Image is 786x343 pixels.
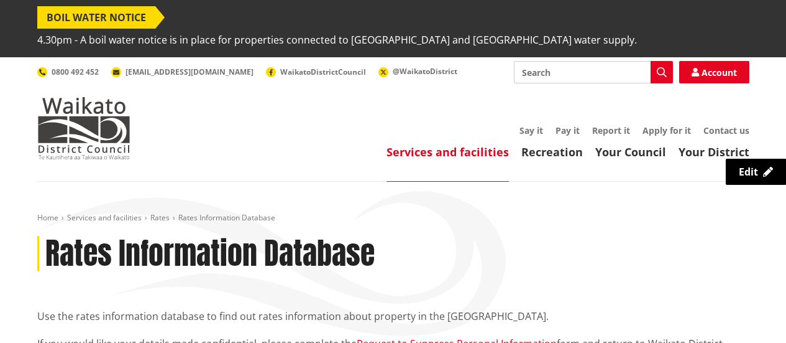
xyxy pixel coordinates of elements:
[37,29,637,51] span: 4.30pm - A boil water notice is in place for properties connected to [GEOGRAPHIC_DATA] and [GEOGR...
[555,125,580,136] a: Pay it
[37,309,749,324] p: Use the rates information database to find out rates information about property in the [GEOGRAPHI...
[37,212,58,223] a: Home
[726,159,786,185] a: Edit
[679,61,749,83] a: Account
[150,212,170,223] a: Rates
[67,212,142,223] a: Services and facilities
[703,125,749,136] a: Contact us
[37,6,155,29] span: BOIL WATER NOTICE
[111,67,254,77] a: [EMAIL_ADDRESS][DOMAIN_NAME]
[126,67,254,77] span: [EMAIL_ADDRESS][DOMAIN_NAME]
[280,67,366,77] span: WaikatoDistrictCouncil
[521,144,583,159] a: Recreation
[378,66,457,77] a: @WaikatoDistrict
[679,144,749,159] a: Your District
[37,67,99,77] a: 0800 492 452
[642,125,691,136] a: Apply for it
[266,67,366,77] a: WaikatoDistrictCouncil
[37,213,749,223] nav: breadcrumb
[52,67,99,77] span: 0800 492 452
[386,144,509,159] a: Services and facilities
[739,165,758,179] span: Edit
[592,125,630,136] a: Report it
[37,97,130,159] img: Waikato District Council - Te Kaunihera aa Takiwaa o Waikato
[393,66,457,77] span: @WaikatoDistrict
[519,125,543,136] a: Say it
[595,144,666,159] a: Your Council
[514,61,673,83] input: Search input
[45,236,375,272] h1: Rates Information Database
[178,212,275,223] span: Rates Information Database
